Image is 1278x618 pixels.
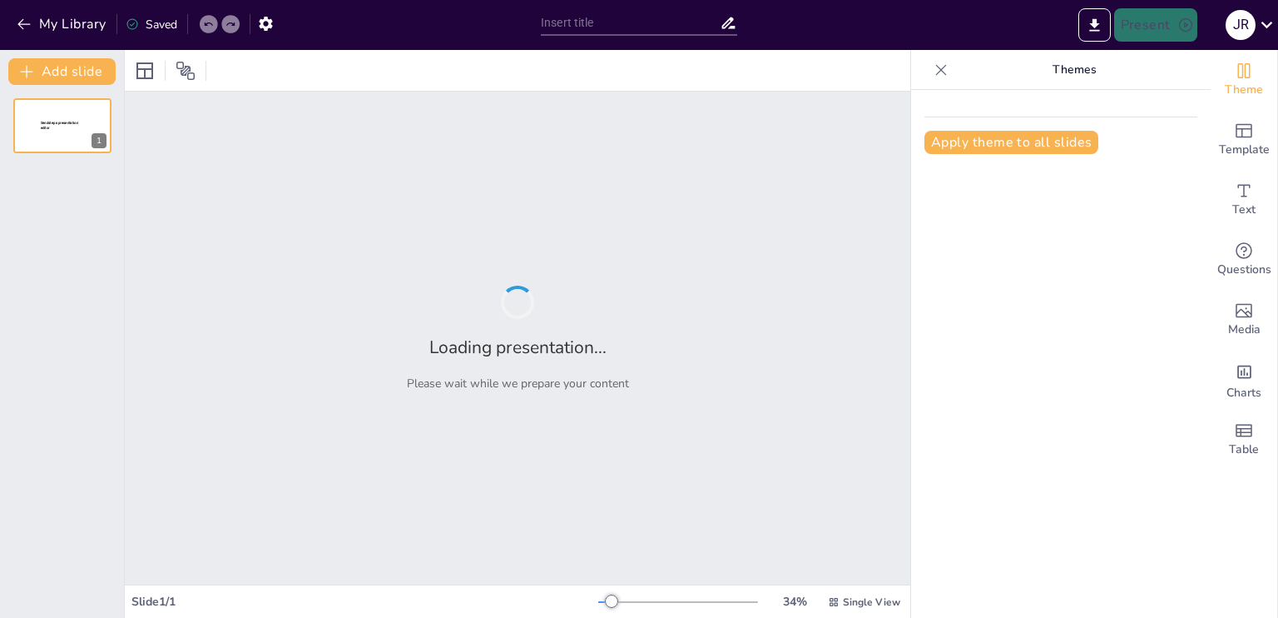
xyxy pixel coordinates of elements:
span: Charts [1226,384,1261,402]
div: Add images, graphics, shapes or video [1211,290,1277,350]
span: Theme [1225,81,1263,99]
span: Media [1228,321,1261,339]
span: Template [1219,141,1270,159]
div: Add a table [1211,410,1277,470]
div: Slide 1 / 1 [131,594,598,610]
span: Single View [843,596,900,609]
div: Saved [126,17,177,32]
span: Sendsteps presentation editor [41,121,78,130]
div: J R [1226,10,1256,40]
div: 34 % [775,594,815,610]
div: 1 [13,98,111,153]
div: Layout [131,57,158,84]
span: Table [1229,441,1259,459]
span: Position [176,61,196,81]
div: Add charts and graphs [1211,350,1277,410]
div: 1 [92,133,106,148]
button: Present [1114,8,1197,42]
div: Change the overall theme [1211,50,1277,110]
span: Text [1232,201,1256,219]
h2: Loading presentation... [429,336,607,359]
button: My Library [12,11,113,37]
input: Insert title [541,11,720,35]
button: Export to PowerPoint [1078,8,1111,42]
button: Add slide [8,58,116,85]
button: J R [1226,8,1256,42]
p: Themes [954,50,1194,90]
div: Add text boxes [1211,170,1277,230]
button: Apply theme to all slides [924,131,1098,154]
span: Questions [1217,261,1271,279]
div: Add ready made slides [1211,110,1277,170]
div: Get real-time input from your audience [1211,230,1277,290]
p: Please wait while we prepare your content [407,376,629,391]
